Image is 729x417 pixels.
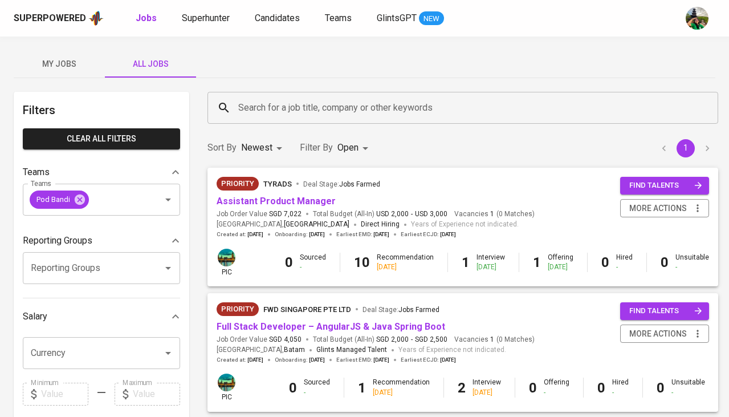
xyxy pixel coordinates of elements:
p: Salary [23,310,47,323]
b: 0 [285,254,293,270]
a: Jobs [136,11,159,26]
div: Offering [544,378,569,397]
b: 1 [533,254,541,270]
div: [DATE] [473,388,501,398]
img: a5d44b89-0c59-4c54-99d0-a63b29d42bd3.jpg [218,374,235,391]
span: Years of Experience not indicated. [398,345,506,356]
div: Hired [616,253,633,272]
p: Reporting Groups [23,234,92,248]
span: GlintsGPT [377,13,417,23]
button: find talents [620,302,709,320]
div: New Job received from Demand Team [217,177,259,191]
b: 0 [529,380,537,396]
div: Sourced [300,253,326,272]
div: pic [217,373,237,402]
span: Job Order Value [217,335,302,345]
button: Open [160,192,176,208]
div: Recommendation [377,253,434,272]
p: Teams [23,165,50,179]
div: - [300,262,326,272]
div: Salary [23,305,180,328]
span: [GEOGRAPHIC_DATA] , [217,219,349,230]
button: Open [160,260,176,276]
div: - [616,262,633,272]
p: Newest [241,141,272,155]
div: [DATE] [377,262,434,272]
img: app logo [88,10,104,27]
span: [DATE] [247,230,263,238]
span: Years of Experience not indicated. [411,219,519,230]
span: Candidates [255,13,300,23]
div: [DATE] [548,262,573,272]
span: [DATE] [440,230,456,238]
a: Teams [325,11,354,26]
span: Clear All filters [32,132,171,146]
div: [DATE] [373,388,430,398]
span: Earliest ECJD : [401,356,456,364]
span: Total Budget (All-In) [313,335,447,345]
button: page 1 [677,139,695,157]
div: Hired [612,378,629,397]
div: - [671,388,705,398]
div: Unsuitable [675,253,709,272]
span: Deal Stage : [303,180,380,188]
span: [DATE] [309,356,325,364]
input: Value [41,383,88,406]
b: Jobs [136,13,157,23]
div: Teams [23,161,180,184]
img: a5d44b89-0c59-4c54-99d0-a63b29d42bd3.jpg [218,249,235,266]
b: 10 [354,254,370,270]
b: 0 [657,380,665,396]
span: Onboarding : [275,230,325,238]
span: Pod Bandi [30,194,77,205]
div: - [304,388,330,398]
span: Priority [217,303,259,315]
div: Interview [477,253,505,272]
div: Open [337,137,372,159]
div: [DATE] [477,262,505,272]
button: more actions [620,325,709,343]
a: Assistant Product Manager [217,196,336,207]
span: Jobs Farmed [398,306,439,314]
div: Offering [548,253,573,272]
span: Teams [325,13,352,23]
a: Superhunter [182,11,232,26]
span: SGD 4,050 [269,335,302,345]
b: 1 [462,254,470,270]
span: All Jobs [112,57,189,71]
span: more actions [629,201,687,216]
span: Job Order Value [217,209,302,219]
a: Superpoweredapp logo [14,10,104,27]
span: Vacancies ( 0 Matches ) [454,335,535,345]
p: Sort By [207,141,237,155]
span: FWD Singapore Pte Ltd [263,305,351,314]
span: Onboarding : [275,356,325,364]
span: Created at : [217,230,263,238]
span: Superhunter [182,13,230,23]
div: Interview [473,378,501,397]
div: Reporting Groups [23,229,180,252]
span: Direct Hiring [361,220,400,228]
a: Candidates [255,11,302,26]
span: [DATE] [440,356,456,364]
b: 0 [289,380,297,396]
span: [DATE] [309,230,325,238]
span: SGD 2,000 [376,335,409,345]
div: Pod Bandi [30,191,89,209]
nav: pagination navigation [653,139,718,157]
span: USD 3,000 [415,209,447,219]
span: - [411,335,413,345]
b: 0 [597,380,605,396]
span: 1 [488,209,494,219]
input: Value [133,383,180,406]
span: My Jobs [21,57,98,71]
span: Open [337,142,359,153]
button: find talents [620,177,709,195]
div: - [612,388,629,398]
div: - [675,262,709,272]
span: Earliest ECJD : [401,230,456,238]
span: USD 2,000 [376,209,409,219]
div: - [544,388,569,398]
span: Glints Managed Talent [316,346,387,354]
span: Deal Stage : [363,306,439,314]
